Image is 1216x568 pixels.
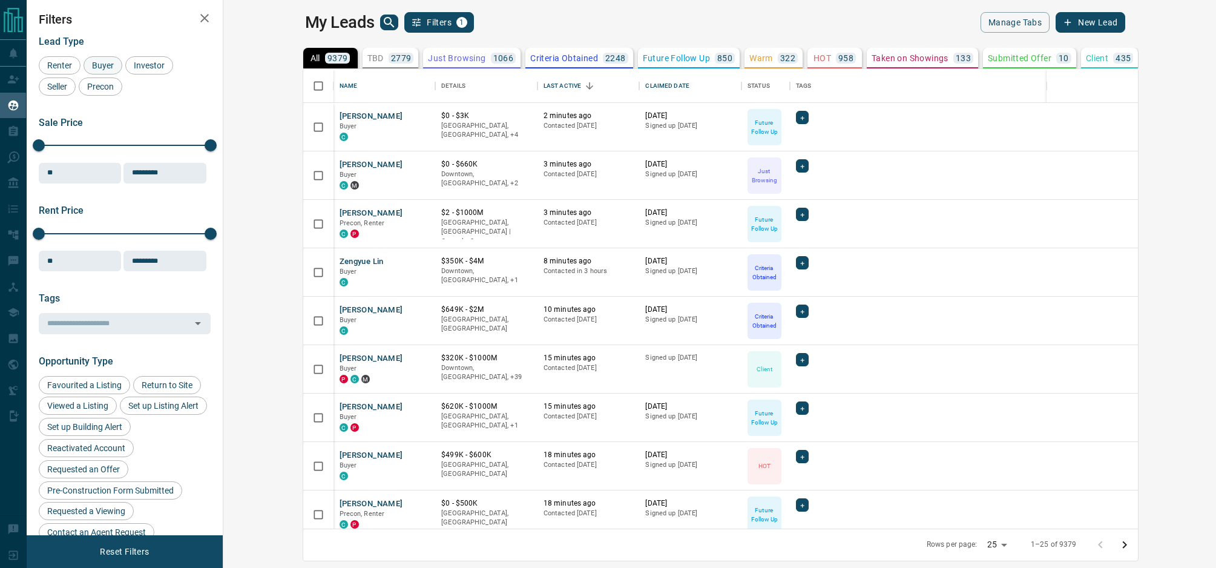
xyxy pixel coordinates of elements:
p: East York, Toronto [441,170,531,188]
div: Requested a Viewing [39,502,134,520]
p: All [311,54,320,62]
span: + [800,257,804,269]
p: Client [1086,54,1108,62]
p: 18 minutes ago [544,498,634,509]
p: [DATE] [645,401,735,412]
span: Buyer [340,316,357,324]
div: Investor [125,56,173,74]
button: Open [189,315,206,332]
div: Name [340,69,358,103]
p: Contacted [DATE] [544,121,634,131]
p: $2 - $1000M [441,208,531,218]
div: + [796,111,809,124]
span: Lead Type [39,36,84,47]
div: property.ca [350,520,359,529]
button: Reset Filters [92,541,157,562]
p: Signed up [DATE] [645,218,735,228]
div: 25 [982,536,1011,553]
p: East End, Midtown, Midtown | Central, North York, North York, York Crosstown, Toronto, Oakville, ... [441,363,531,382]
p: HOT [758,461,771,471]
span: Rent Price [39,205,84,216]
div: + [796,498,809,512]
button: [PERSON_NAME] [340,450,403,461]
p: 18 minutes ago [544,450,634,460]
div: + [796,208,809,221]
p: $0 - $3K [441,111,531,121]
div: condos.ca [340,472,348,480]
span: Buyer [340,461,357,469]
p: 3 minutes ago [544,208,634,218]
div: condos.ca [340,278,348,286]
p: [DATE] [645,305,735,315]
p: Contacted [DATE] [544,363,634,373]
span: Return to Site [137,380,197,390]
p: Toronto [441,412,531,431]
p: 15 minutes ago [544,353,634,363]
div: condos.ca [340,326,348,335]
button: [PERSON_NAME] [340,305,403,316]
p: Contacted [DATE] [544,315,634,325]
div: Favourited a Listing [39,376,130,394]
div: Precon [79,78,122,96]
p: Signed up [DATE] [645,509,735,518]
p: Criteria Obtained [749,312,780,330]
div: Set up Listing Alert [120,397,207,415]
span: Requested an Offer [43,464,124,474]
p: Signed up [DATE] [645,315,735,325]
div: Last Active [537,69,640,103]
p: $649K - $2M [441,305,531,315]
p: $320K - $1000M [441,353,531,363]
div: condos.ca [340,181,348,190]
div: Status [748,69,770,103]
span: Opportunity Type [39,355,113,367]
span: + [800,208,804,220]
span: + [800,451,804,463]
div: Return to Site [133,376,201,394]
p: 9379 [327,54,348,62]
div: Renter [39,56,81,74]
p: HOT [813,54,831,62]
p: [DATE] [645,256,735,266]
p: [GEOGRAPHIC_DATA], [GEOGRAPHIC_DATA] [441,460,531,479]
p: Signed up [DATE] [645,170,735,179]
div: + [796,401,809,415]
p: Contacted [DATE] [544,170,634,179]
span: Seller [43,82,71,91]
div: Reactivated Account [39,439,134,457]
p: $620K - $1000M [441,401,531,412]
p: Contacted [DATE] [544,412,634,421]
p: 850 [717,54,732,62]
div: Seller [39,78,76,96]
p: Future Follow Up [749,506,780,524]
p: $0 - $660K [441,159,531,170]
p: Future Follow Up [749,215,780,233]
p: 322 [780,54,795,62]
p: Etobicoke, East End, Whitby, Clarington [441,121,531,140]
span: Precon, Renter [340,510,385,518]
div: + [796,353,809,366]
div: + [796,159,809,173]
p: 1066 [493,54,514,62]
span: Tags [39,292,60,304]
div: Claimed Date [639,69,741,103]
p: $499K - $600K [441,450,531,460]
p: Rows per page: [927,540,978,550]
p: Signed up [DATE] [645,412,735,421]
p: East York, Toronto [441,218,531,246]
button: search button [380,15,398,30]
p: Future Follow Up [749,409,780,427]
div: Pre-Construction Form Submitted [39,481,182,500]
p: [GEOGRAPHIC_DATA], [GEOGRAPHIC_DATA] [441,509,531,527]
div: condos.ca [340,520,348,529]
span: Contact an Agent Request [43,527,150,537]
div: Contact an Agent Request [39,523,154,541]
p: $0 - $500K [441,498,531,509]
div: condos.ca [340,133,348,141]
span: Buyer [340,122,357,130]
span: Buyer [340,413,357,421]
span: Investor [130,61,169,70]
div: Details [435,69,537,103]
span: Precon [83,82,118,91]
span: Viewed a Listing [43,401,113,411]
p: 133 [956,54,971,62]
